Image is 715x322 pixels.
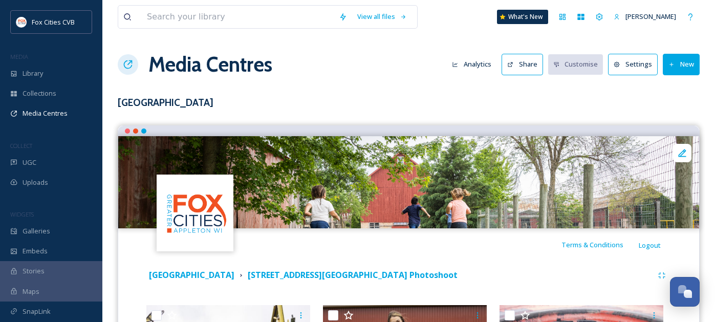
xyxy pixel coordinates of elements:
[23,287,39,296] span: Maps
[23,109,68,118] span: Media Centres
[23,89,56,98] span: Collections
[352,7,412,27] a: View all files
[32,17,75,27] span: Fox Cities CVB
[248,269,458,281] strong: [STREET_ADDRESS][GEOGRAPHIC_DATA] Photoshoot
[502,54,543,75] button: Share
[118,136,699,228] img: Mulberry Lane Farms - Children Running
[548,54,609,74] a: Customise
[663,54,700,75] button: New
[447,54,502,74] a: Analytics
[23,226,50,236] span: Galleries
[447,54,496,74] button: Analytics
[670,277,700,307] button: Open Chat
[609,7,681,27] a: [PERSON_NAME]
[561,239,639,251] a: Terms & Conditions
[608,54,658,75] button: Settings
[625,12,676,21] span: [PERSON_NAME]
[23,69,43,78] span: Library
[149,269,234,281] strong: [GEOGRAPHIC_DATA]
[639,241,661,250] span: Logout
[23,158,36,167] span: UGC
[23,178,48,187] span: Uploads
[10,210,34,218] span: WIDGETS
[548,54,603,74] button: Customise
[10,53,28,60] span: MEDIA
[561,240,623,249] span: Terms & Conditions
[16,17,27,27] img: images.png
[23,307,51,316] span: SnapLink
[118,95,700,110] h3: [GEOGRAPHIC_DATA]
[148,49,272,80] a: Media Centres
[158,176,232,250] img: images.png
[608,54,663,75] a: Settings
[142,6,334,28] input: Search your library
[23,246,48,256] span: Embeds
[497,10,548,24] a: What's New
[10,142,32,149] span: COLLECT
[23,266,45,276] span: Stories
